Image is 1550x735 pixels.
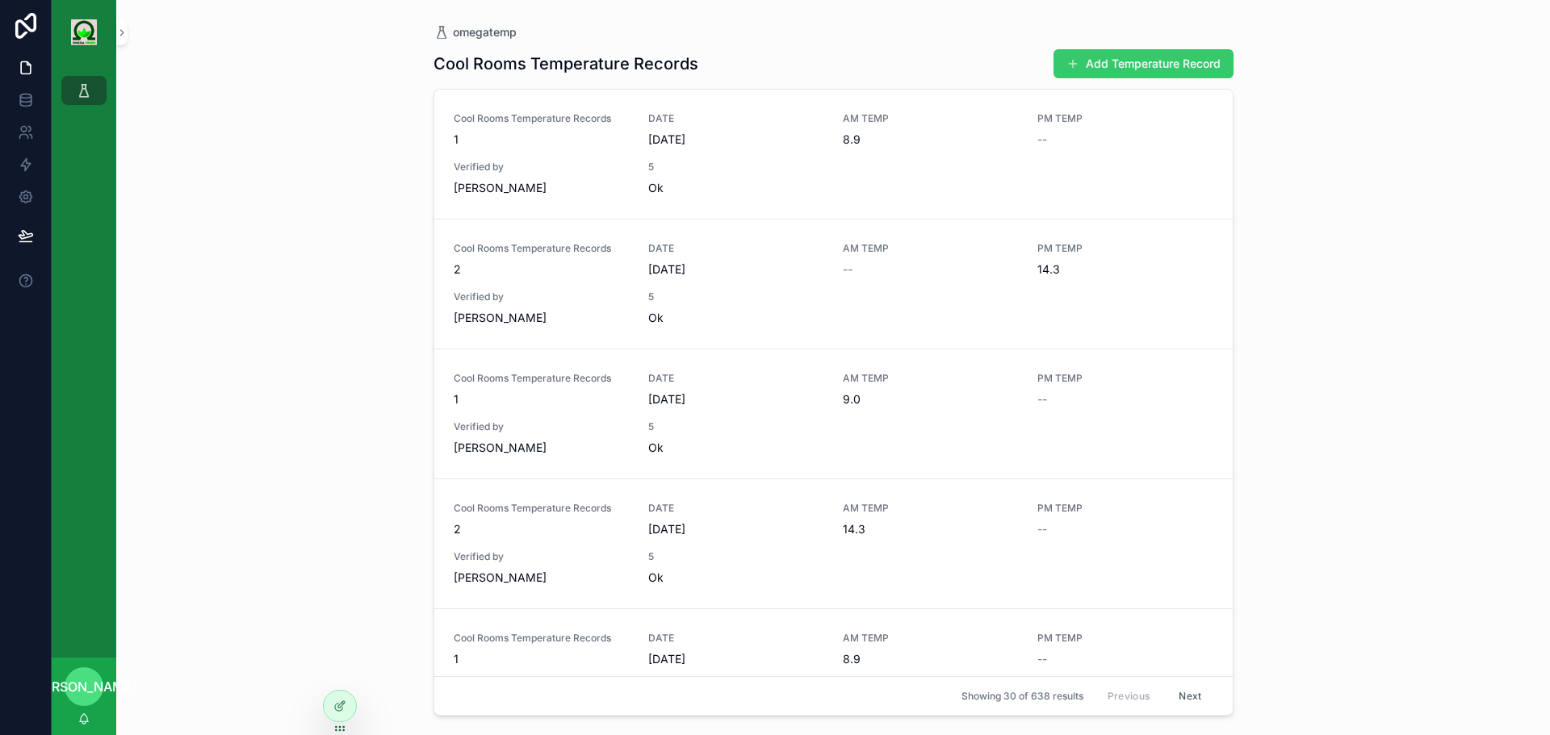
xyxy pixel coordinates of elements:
span: 1 [454,132,629,148]
span: -- [1037,521,1047,537]
span: Cool Rooms Temperature Records [454,502,629,515]
span: Cool Rooms Temperature Records [454,372,629,385]
span: [PERSON_NAME] [454,570,629,586]
span: Cool Rooms Temperature Records [454,632,629,645]
span: DATE [648,632,823,645]
span: Cool Rooms Temperature Records [454,242,629,255]
span: 5 [648,550,823,563]
span: 1 [454,391,629,407]
span: Cool Rooms Temperature Records [454,112,629,125]
span: Ok [648,570,823,586]
span: Ok [648,440,823,456]
span: 5 [648,290,823,303]
span: 14.3 [843,521,1018,537]
span: PM TEMP [1037,372,1213,385]
span: 8.9 [843,651,1018,667]
img: App logo [71,19,97,45]
span: AM TEMP [843,372,1018,385]
span: 9.0 [843,391,1018,407]
span: 1 [454,651,629,667]
span: [PERSON_NAME] [454,310,629,326]
span: Showing 30 of 638 results [961,690,1083,703]
a: Cool Rooms Temperature Records1DATE[DATE]AM TEMP8.9PM TEMP--Verified by[PERSON_NAME]5Ok [434,90,1233,219]
span: PM TEMP [1037,242,1213,255]
span: -- [1037,651,1047,667]
span: [DATE] [648,132,823,148]
span: [DATE] [648,521,823,537]
span: PM TEMP [1037,632,1213,645]
button: Add Temperature Record [1054,49,1234,78]
span: AM TEMP [843,502,1018,515]
a: omegatemp [434,24,517,40]
span: 5 [648,161,823,173]
span: Verified by [454,420,629,433]
span: DATE [648,112,823,125]
span: Verified by [454,161,629,173]
a: Cool Rooms Temperature Records1DATE[DATE]AM TEMP9.0PM TEMP--Verified by[PERSON_NAME]5Ok [434,349,1233,478]
span: Verified by [454,550,629,563]
span: AM TEMP [843,632,1018,645]
span: PM TEMP [1037,502,1213,515]
span: [PERSON_NAME] [454,180,629,196]
span: [DATE] [648,651,823,667]
div: scrollable content [52,65,116,126]
span: 14.3 [1037,261,1213,278]
span: 8.9 [843,132,1018,148]
span: DATE [648,372,823,385]
span: AM TEMP [843,112,1018,125]
span: -- [1037,391,1047,407]
span: [PERSON_NAME] [454,440,629,456]
h1: Cool Rooms Temperature Records [434,52,698,75]
span: 2 [454,521,629,537]
span: Ok [648,310,823,326]
a: Cool Rooms Temperature Records2DATE[DATE]AM TEMP--PM TEMP14.3Verified by[PERSON_NAME]5Ok [434,219,1233,349]
span: 2 [454,261,629,278]
span: AM TEMP [843,242,1018,255]
span: DATE [648,502,823,515]
span: omegatemp [453,24,517,40]
span: [DATE] [648,391,823,407]
span: [DATE] [648,261,823,278]
span: [PERSON_NAME] [31,677,137,696]
span: DATE [648,242,823,255]
span: Verified by [454,290,629,303]
button: Next [1167,683,1213,708]
span: Ok [648,180,823,196]
span: -- [1037,132,1047,148]
span: -- [843,261,852,278]
span: PM TEMP [1037,112,1213,125]
a: Cool Rooms Temperature Records2DATE[DATE]AM TEMP14.3PM TEMP--Verified by[PERSON_NAME]5Ok [434,478,1233,608]
span: 5 [648,420,823,433]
